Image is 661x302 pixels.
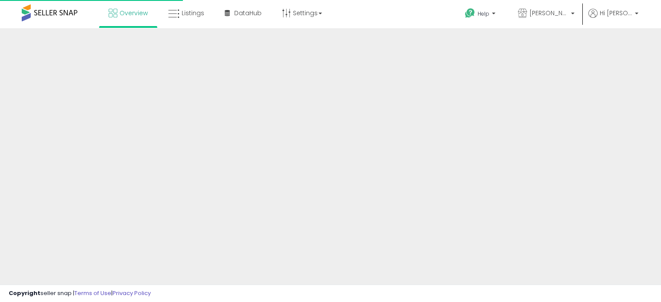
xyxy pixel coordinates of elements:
[588,9,638,28] a: Hi [PERSON_NAME]
[120,9,148,17] span: Overview
[9,289,151,298] div: seller snap | |
[234,9,262,17] span: DataHub
[465,8,475,19] i: Get Help
[74,289,111,297] a: Terms of Use
[458,1,504,28] a: Help
[478,10,489,17] span: Help
[600,9,632,17] span: Hi [PERSON_NAME]
[529,9,568,17] span: [PERSON_NAME] LLC
[113,289,151,297] a: Privacy Policy
[182,9,204,17] span: Listings
[9,289,40,297] strong: Copyright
